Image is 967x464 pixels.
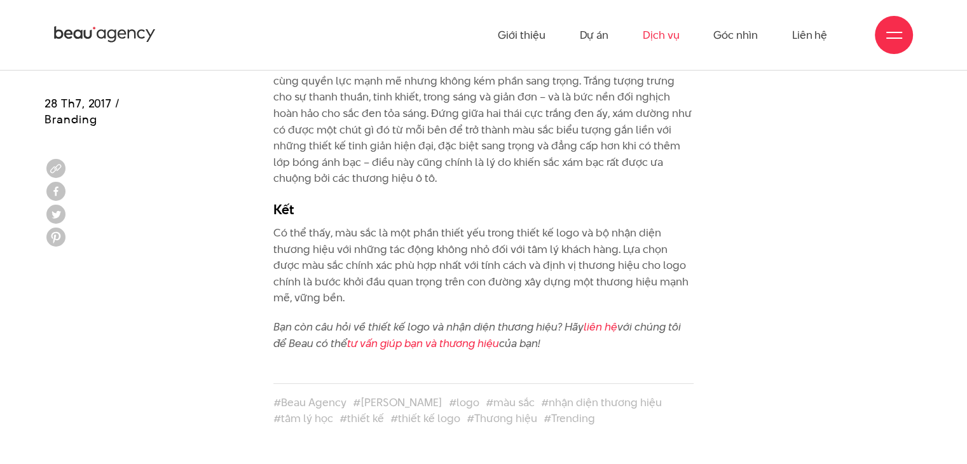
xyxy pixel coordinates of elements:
a: #Beau Agency [273,395,346,410]
a: #logo [449,395,479,410]
p: Đen là tông màu tiêu biểu cho đẳng cấp và sự tinh tế, với một chút nét huyền bí cùng quyền lực mạ... [273,57,694,187]
a: liên hệ [584,319,617,334]
a: #Thương hiệu [467,411,537,426]
a: #màu sắc [486,395,535,410]
em: Bạn còn câu hỏi về thiết kế logo và nhận diện thương hiệu? Hãy với chúng tôi để Beau có thể của bạn! [273,319,681,351]
a: #Trending [544,411,595,426]
a: #thiết kế [339,411,384,426]
a: #nhận diện thương hiệu [541,395,662,410]
a: #[PERSON_NAME] [353,395,442,410]
p: Có thể thấy, màu sắc là một phần thiết yếu trong thiết kế logo và bộ nhận diện thương hiệu với nh... [273,225,694,306]
span: 28 Th7, 2017 / Branding [45,95,120,127]
a: tư vấn giúp bạn và thương hiệu [347,336,499,351]
strong: Kết [273,200,294,219]
a: #tâm lý học [273,411,333,426]
a: #thiết kế logo [390,411,460,426]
